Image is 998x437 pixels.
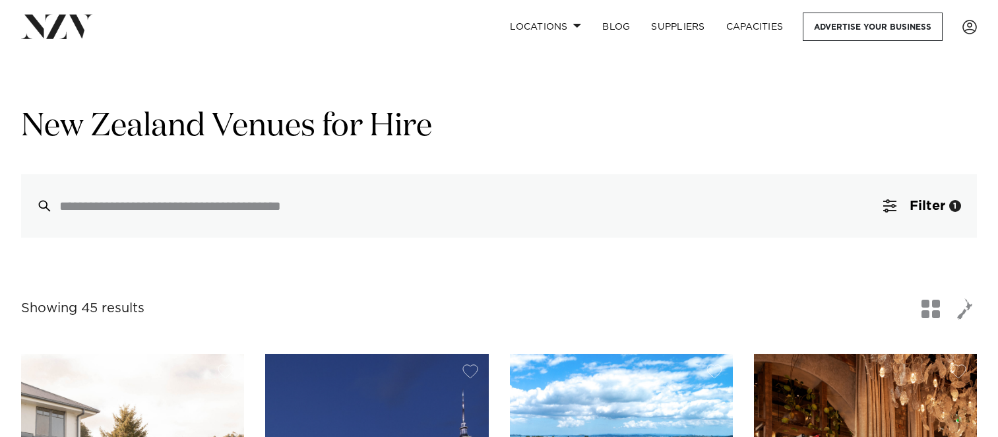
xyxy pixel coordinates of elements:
img: nzv-logo.png [21,15,93,38]
span: Filter [910,199,945,213]
a: Advertise your business [803,13,943,41]
div: 1 [949,200,961,212]
div: Showing 45 results [21,298,144,319]
a: Locations [499,13,592,41]
button: Filter1 [867,174,977,238]
a: SUPPLIERS [640,13,715,41]
a: Capacities [716,13,794,41]
a: BLOG [592,13,640,41]
h1: New Zealand Venues for Hire [21,106,977,148]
